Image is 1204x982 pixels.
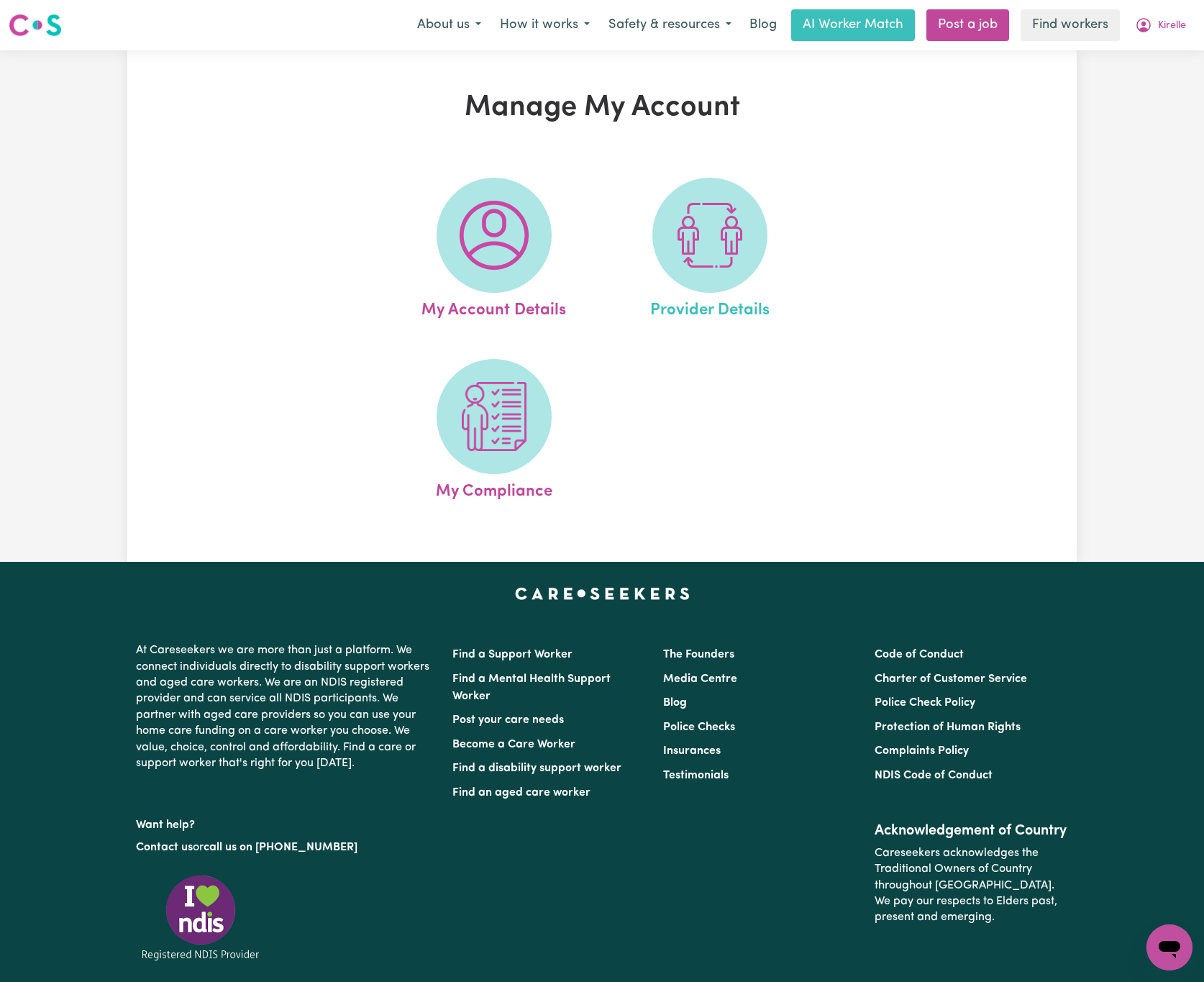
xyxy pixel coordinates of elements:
[875,649,964,660] a: Code of Conduct
[663,722,735,733] a: Police Checks
[875,697,975,709] a: Police Check Policy
[136,842,193,853] a: Contact us
[452,739,575,750] a: Become a Care Worker
[136,873,265,963] img: Registered NDIS provider
[663,697,687,709] a: Blog
[436,474,552,504] span: My Compliance
[875,840,1068,932] p: Careseekers acknowledges the Traditional Owners of Country throughout [GEOGRAPHIC_DATA]. We pay o...
[875,722,1021,733] a: Protection of Human Rights
[452,649,573,660] a: Find a Support Worker
[408,10,491,40] button: About us
[791,9,915,41] a: AI Worker Match
[741,9,785,41] a: Blog
[491,10,599,40] button: How it works
[204,842,357,853] a: call us on [PHONE_NUMBER]
[9,9,62,42] a: Careseekers logo
[452,787,590,799] a: Find an aged care worker
[1146,924,1192,970] iframe: Button to launch messaging window
[663,745,721,757] a: Insurances
[9,12,62,38] img: Careseekers logo
[606,178,813,323] a: Provider Details
[663,649,734,660] a: The Founders
[599,10,741,40] button: Safety & resources
[875,673,1027,685] a: Charter of Customer Service
[1021,9,1120,41] a: Find workers
[875,745,969,757] a: Complaints Policy
[926,9,1009,41] a: Post a job
[421,293,566,323] span: My Account Details
[452,763,621,774] a: Find a disability support worker
[391,359,598,504] a: My Compliance
[875,822,1068,840] h2: Acknowledgement of Country
[136,834,435,861] p: or
[391,178,598,323] a: My Account Details
[515,588,690,599] a: Careseekers home page
[1126,10,1195,40] button: My Account
[294,91,910,125] h1: Manage My Account
[136,811,435,833] p: Want help?
[650,293,770,323] span: Provider Details
[875,770,993,781] a: NDIS Code of Conduct
[136,637,435,777] p: At Careseekers we are more than just a platform. We connect individuals directly to disability su...
[663,770,729,781] a: Testimonials
[663,673,737,685] a: Media Centre
[452,673,611,702] a: Find a Mental Health Support Worker
[1158,18,1186,34] span: Kirelle
[452,714,564,726] a: Post your care needs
